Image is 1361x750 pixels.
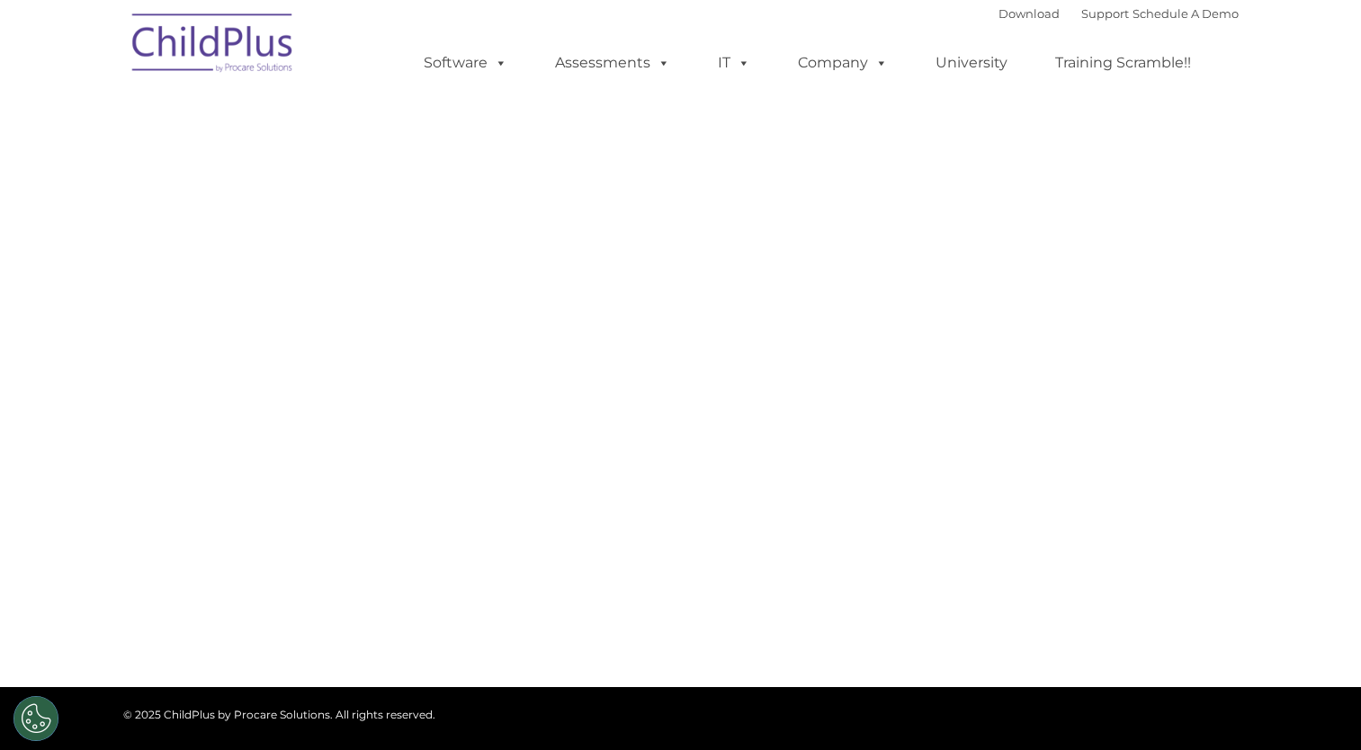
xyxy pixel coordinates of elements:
[123,1,303,91] img: ChildPlus by Procare Solutions
[998,6,1239,21] font: |
[537,45,688,81] a: Assessments
[998,6,1060,21] a: Download
[123,708,435,721] span: © 2025 ChildPlus by Procare Solutions. All rights reserved.
[13,696,58,741] button: Cookies Settings
[780,45,906,81] a: Company
[1037,45,1209,81] a: Training Scramble!!
[406,45,525,81] a: Software
[1081,6,1129,21] a: Support
[1133,6,1239,21] a: Schedule A Demo
[918,45,1025,81] a: University
[700,45,768,81] a: IT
